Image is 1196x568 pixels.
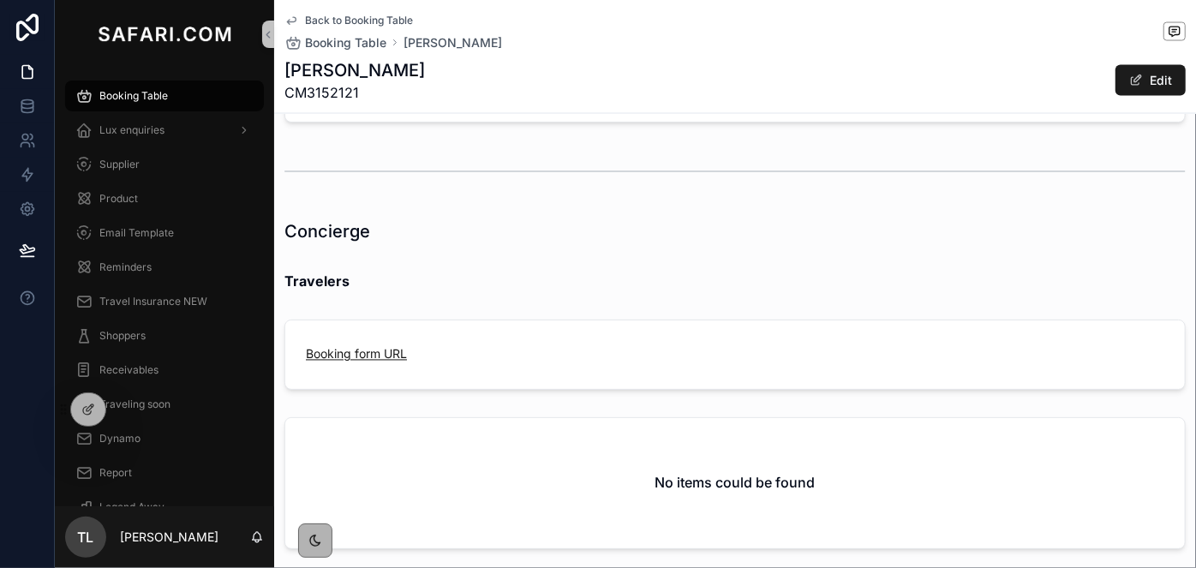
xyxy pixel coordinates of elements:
[120,529,218,546] p: [PERSON_NAME]
[305,34,386,51] span: Booking Table
[404,34,502,51] a: [PERSON_NAME]
[99,363,158,377] span: Receivables
[284,220,370,244] h1: Concierge
[655,473,816,493] h2: No items could be found
[99,398,170,411] span: Traveling soon
[65,457,264,488] a: Report
[99,432,141,445] span: Dynamo
[99,226,174,240] span: Email Template
[94,21,235,48] img: App logo
[99,123,164,137] span: Lux enquiries
[284,58,425,82] h1: [PERSON_NAME]
[65,115,264,146] a: Lux enquiries
[65,389,264,420] a: Traveling soon
[65,149,264,180] a: Supplier
[284,34,386,51] a: Booking Table
[65,286,264,317] a: Travel Insurance NEW
[78,527,94,547] span: TL
[65,320,264,351] a: Shoppers
[99,500,164,514] span: Legend Away
[99,192,138,206] span: Product
[99,295,207,308] span: Travel Insurance NEW
[1115,65,1186,96] button: Edit
[284,273,350,290] strong: Travelers
[306,347,407,362] a: Booking form URL
[65,423,264,454] a: Dynamo
[65,355,264,386] a: Receivables
[284,14,413,27] a: Back to Booking Table
[65,492,264,523] a: Legend Away
[99,260,152,274] span: Reminders
[65,252,264,283] a: Reminders
[99,89,168,103] span: Booking Table
[99,466,132,480] span: Report
[305,14,413,27] span: Back to Booking Table
[65,183,264,214] a: Product
[65,218,264,248] a: Email Template
[99,329,146,343] span: Shoppers
[284,82,425,103] span: CM3152121
[55,69,274,506] div: scrollable content
[99,158,140,171] span: Supplier
[65,81,264,111] a: Booking Table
